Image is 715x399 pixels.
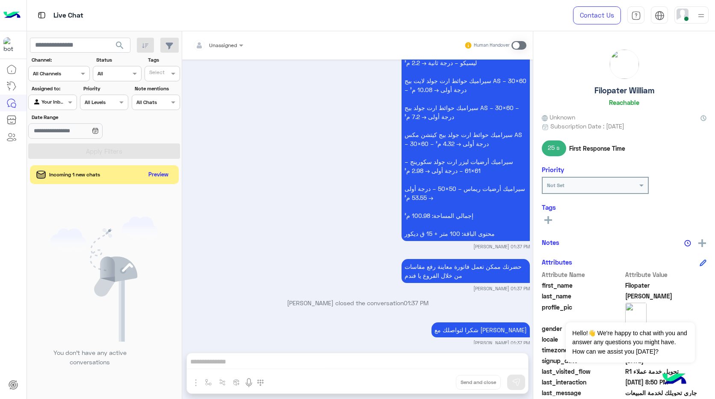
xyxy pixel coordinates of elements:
label: Tags [148,56,179,64]
img: profile [696,10,706,21]
span: Filopater [625,281,707,290]
small: Human Handover [474,42,510,49]
span: last_message [542,388,623,397]
span: last_visited_flow [542,367,623,376]
h5: Filopater William [594,86,654,95]
h6: Priority [542,166,564,173]
label: Priority [83,85,127,92]
span: profile_pic [542,303,623,322]
span: Attribute Value [625,270,707,279]
label: Status [96,56,140,64]
img: tab [36,10,47,21]
img: empty users [50,217,158,342]
h6: Notes [542,238,559,246]
span: last_name [542,292,623,301]
p: 11/10/2025, 1:37 PM [431,322,530,337]
img: userImage [677,9,688,21]
p: [PERSON_NAME] closed the conversation [186,298,530,307]
img: hulul-logo.png [659,365,689,395]
a: tab [627,6,644,24]
span: 01:37 PM [404,299,428,307]
h6: Reachable [609,98,639,106]
span: 2025-10-10T17:50:42.456Z [625,378,707,387]
span: Hello!👋 We're happy to chat with you and answer any questions you might have. How can we assist y... [566,322,694,363]
button: Apply Filters [28,143,180,159]
span: timezone [542,345,623,354]
span: جاري تحويلك لخدمة المبيعات [625,388,707,397]
span: first_name [542,281,623,290]
p: 11/10/2025, 1:37 PM [402,259,530,283]
span: Attribute Name [542,270,623,279]
img: tab [631,11,641,21]
img: picture [610,50,639,79]
small: [PERSON_NAME] 01:37 PM [473,285,530,292]
img: picture [625,303,647,324]
label: Assigned to: [32,85,76,92]
button: search [109,38,130,56]
label: Note mentions [135,85,179,92]
span: Subscription Date : [DATE] [550,122,624,131]
span: First Response Time [569,144,625,153]
label: Channel: [32,56,89,64]
span: تحويل خدمة عملاء R1 [625,367,707,376]
span: last_interaction [542,378,623,387]
button: Preview [145,169,172,181]
label: Date Range [32,113,127,121]
h6: Tags [542,203,706,211]
button: Send and close [456,375,501,390]
span: Unassigned [209,42,237,48]
small: [PERSON_NAME] 01:37 PM [473,339,530,346]
p: You don’t have any active conversations [47,348,133,366]
span: gender [542,324,623,333]
img: notes [684,240,691,247]
a: Contact Us [573,6,621,24]
h6: Attributes [542,258,572,266]
span: William [625,292,707,301]
img: tab [655,11,665,21]
small: [PERSON_NAME] 01:37 PM [473,243,530,250]
span: signup_date [542,356,623,365]
span: Incoming 1 new chats [49,171,100,179]
img: Logo [3,6,21,24]
div: Select [148,68,165,78]
span: locale [542,335,623,344]
p: Live Chat [53,10,83,21]
span: Unknown [542,113,575,122]
b: Not Set [547,182,564,188]
span: 25 s [542,140,566,156]
img: 322208621163248 [3,37,19,53]
span: search [115,40,125,51]
img: add [698,239,706,247]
